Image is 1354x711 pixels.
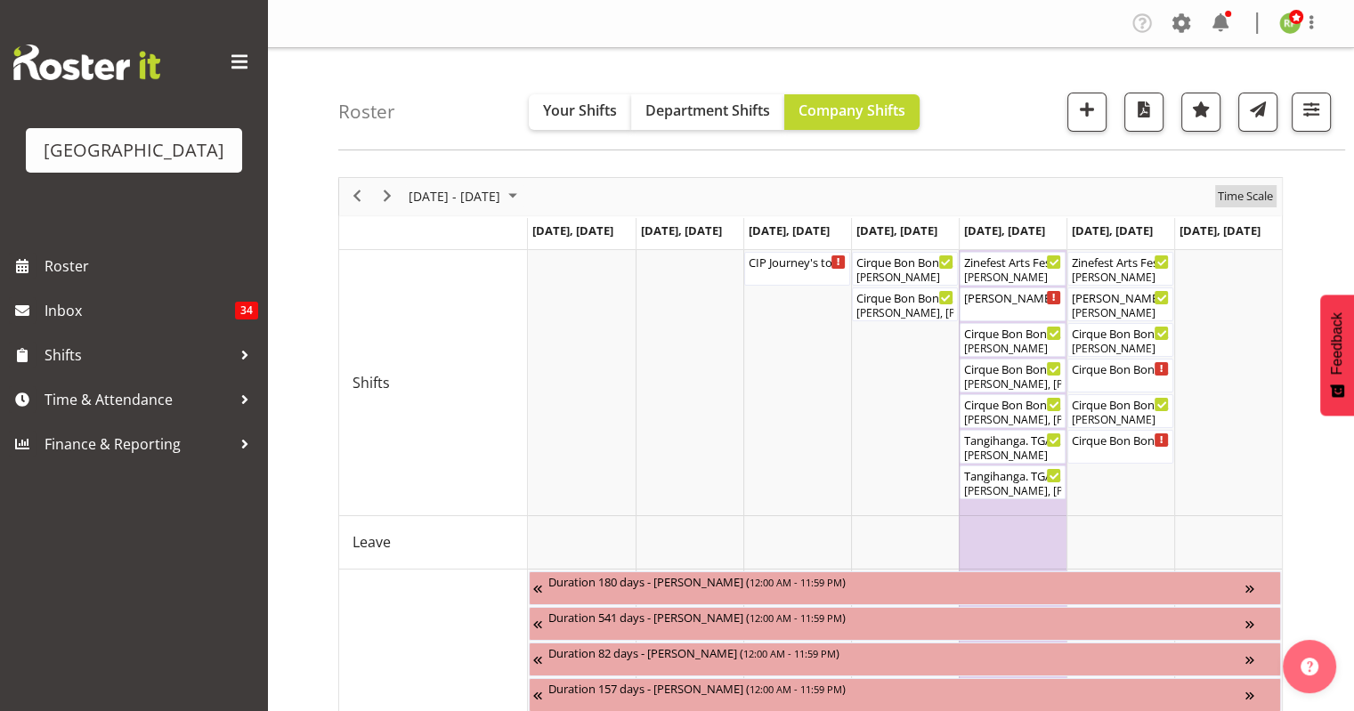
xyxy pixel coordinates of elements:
[342,178,372,215] div: previous period
[1238,93,1277,132] button: Send a list of all shifts for the selected filtered period to all rostered employees.
[852,252,958,286] div: Shifts"s event - Cirque Bon Bon. TGA Arts Fest. FOHM Shift Begin From Thursday, October 23, 2025 ...
[548,572,1245,590] div: Duration 180 days - [PERSON_NAME] ( )
[964,448,1061,464] div: [PERSON_NAME]
[750,610,842,625] span: 12:00 AM - 11:59 PM
[964,431,1061,448] div: Tangihanga. TGA Arts Fest. FOHM Shift ( )
[1067,359,1173,392] div: Shifts"s event - Cirque Bon Bon. TGA Arts Fest Begin From Saturday, October 25, 2025 at 1:00:00 P...
[1216,185,1275,207] span: Time Scale
[339,250,528,516] td: Shifts resource
[376,185,400,207] button: Next
[960,359,1066,392] div: Shifts"s event - Cirque Bon Bon & Tangihanga Bar Shift Begin From Friday, October 24, 2025 at 5:0...
[960,287,1066,321] div: Shifts"s event - Melissa & Alexander Wedding Begin From Friday, October 24, 2025 at 12:00:00 PM G...
[1329,312,1345,375] span: Feedback
[543,101,617,120] span: Your Shifts
[1072,270,1169,286] div: [PERSON_NAME]
[532,222,613,238] span: [DATE], [DATE]
[1292,93,1331,132] button: Filter Shifts
[1181,93,1220,132] button: Highlight an important date within the roster.
[406,185,525,207] button: September 2025
[45,342,231,368] span: Shifts
[548,679,1245,697] div: Duration 157 days - [PERSON_NAME] ( )
[407,185,502,207] span: [DATE] - [DATE]
[645,101,770,120] span: Department Shifts
[964,360,1061,377] div: Cirque Bon Bon & Tangihanga Bar Shift ( )
[1067,394,1173,428] div: Shifts"s event - Cirque Bon Bon. TGA Arts Fest. FOHM Shift Begin From Saturday, October 25, 2025 ...
[339,516,528,570] td: Leave resource
[750,682,842,696] span: 12:00 AM - 11:59 PM
[1320,295,1354,416] button: Feedback - Show survey
[749,222,830,238] span: [DATE], [DATE]
[1072,412,1169,428] div: [PERSON_NAME]
[1067,93,1107,132] button: Add a new shift
[964,466,1061,484] div: Tangihanga. TGA Arts Fest ( )
[45,297,235,324] span: Inbox
[964,222,1045,238] span: [DATE], [DATE]
[1067,430,1173,464] div: Shifts"s event - Cirque Bon Bon. TGA Arts Fest Begin From Saturday, October 25, 2025 at 6:30:00 P...
[1215,185,1277,207] button: Time Scale
[548,643,1245,661] div: Duration 82 days - [PERSON_NAME] ( )
[856,222,937,238] span: [DATE], [DATE]
[1072,360,1169,377] div: Cirque Bon Bon. TGA Arts Fest ( )
[402,178,528,215] div: October 20 - 26, 2025
[1072,222,1153,238] span: [DATE], [DATE]
[960,252,1066,286] div: Shifts"s event - Zinefest Arts Fest Pack in Cargo Shed Begin From Friday, October 24, 2025 at 12:...
[856,253,953,271] div: Cirque Bon Bon. TGA Arts Fest. FOHM Shift ( )
[372,178,402,215] div: next period
[964,376,1061,392] div: [PERSON_NAME], [PERSON_NAME], [PERSON_NAME]
[345,185,369,207] button: Previous
[960,394,1066,428] div: Shifts"s event - Cirque Bon Bon. TGA Arts Fest Begin From Friday, October 24, 2025 at 5:00:00 PM ...
[1072,324,1169,342] div: Cirque Bon Bon. TGA Arts Fest. FOHM Shift ( )
[1072,431,1169,448] div: Cirque Bon Bon. TGA Arts Fest ( )
[964,270,1061,286] div: [PERSON_NAME]
[353,372,390,393] span: Shifts
[1072,341,1169,357] div: [PERSON_NAME]
[529,94,631,130] button: Your Shifts
[13,44,160,80] img: Rosterit website logo
[964,288,1061,306] div: [PERSON_NAME] & [PERSON_NAME] Wedding ( )
[641,222,722,238] span: [DATE], [DATE]
[852,287,958,321] div: Shifts"s event - Cirque Bon Bon. TGA Arts Fest Begin From Thursday, October 23, 2025 at 6:30:00 P...
[1301,658,1318,675] img: help-xxl-2.png
[856,305,953,321] div: [PERSON_NAME], [PERSON_NAME], [PERSON_NAME], [PERSON_NAME], [PERSON_NAME], [PERSON_NAME], [PERSON...
[964,341,1061,357] div: [PERSON_NAME]
[548,608,1245,626] div: Duration 541 days - [PERSON_NAME] ( )
[45,431,231,457] span: Finance & Reporting
[1124,93,1163,132] button: Download a PDF of the roster according to the set date range.
[964,483,1061,499] div: [PERSON_NAME], [PERSON_NAME], [PERSON_NAME]
[799,101,905,120] span: Company Shifts
[964,324,1061,342] div: Cirque Bon Bon. TGA Arts Fest. FOHM Shift ( )
[1279,12,1301,34] img: richard-freeman9074.jpg
[1067,252,1173,286] div: Shifts"s event - Zinefest Arts Fest Cargo Shed Begin From Saturday, October 25, 2025 at 8:00:00 A...
[960,430,1066,464] div: Shifts"s event - Tangihanga. TGA Arts Fest. FOHM Shift Begin From Friday, October 24, 2025 at 6:0...
[45,253,258,279] span: Roster
[960,465,1066,499] div: Shifts"s event - Tangihanga. TGA Arts Fest Begin From Friday, October 24, 2025 at 6:30:00 PM GMT+...
[529,571,1281,605] div: Unavailability"s event - Duration 180 days - Katrina Luca Begin From Friday, July 4, 2025 at 12:0...
[1072,395,1169,413] div: Cirque Bon Bon. TGA Arts Fest. FOHM Shift ( )
[353,531,391,553] span: Leave
[529,607,1281,641] div: Unavailability"s event - Duration 541 days - Thomas Bohanna Begin From Tuesday, July 8, 2025 at 1...
[750,575,842,589] span: 12:00 AM - 11:59 PM
[856,270,953,286] div: [PERSON_NAME]
[856,288,953,306] div: Cirque Bon Bon. TGA Arts Fest ( )
[960,323,1066,357] div: Shifts"s event - Cirque Bon Bon. TGA Arts Fest. FOHM Shift Begin From Friday, October 24, 2025 at...
[743,646,836,660] span: 12:00 AM - 11:59 PM
[784,94,920,130] button: Company Shifts
[1072,253,1169,271] div: Zinefest Arts Fest Cargo Shed ( )
[964,412,1061,428] div: [PERSON_NAME], [PERSON_NAME], [PERSON_NAME], [PERSON_NAME]
[1072,305,1169,321] div: [PERSON_NAME]
[631,94,784,130] button: Department Shifts
[338,101,395,122] h4: Roster
[235,302,258,319] span: 34
[1180,222,1261,238] span: [DATE], [DATE]
[1067,323,1173,357] div: Shifts"s event - Cirque Bon Bon. TGA Arts Fest. FOHM Shift Begin From Saturday, October 25, 2025 ...
[1067,287,1173,321] div: Shifts"s event - Melissa & Alexander Wedding Begin From Saturday, October 25, 2025 at 12:00:00 PM...
[45,386,231,413] span: Time & Attendance
[749,253,846,271] div: CIP Journey's to Success Cargo Shed ( )
[744,252,850,286] div: Shifts"s event - CIP Journey's to Success Cargo Shed Begin From Wednesday, October 22, 2025 at 2:...
[529,642,1281,676] div: Unavailability"s event - Duration 82 days - David Fourie Begin From Wednesday, August 20, 2025 at...
[964,395,1061,413] div: Cirque Bon Bon. TGA Arts Fest ( )
[964,253,1061,271] div: Zinefest Arts Fest Pack in Cargo Shed ( )
[1072,288,1169,306] div: [PERSON_NAME] & [PERSON_NAME] Wedding ( )
[44,137,224,164] div: [GEOGRAPHIC_DATA]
